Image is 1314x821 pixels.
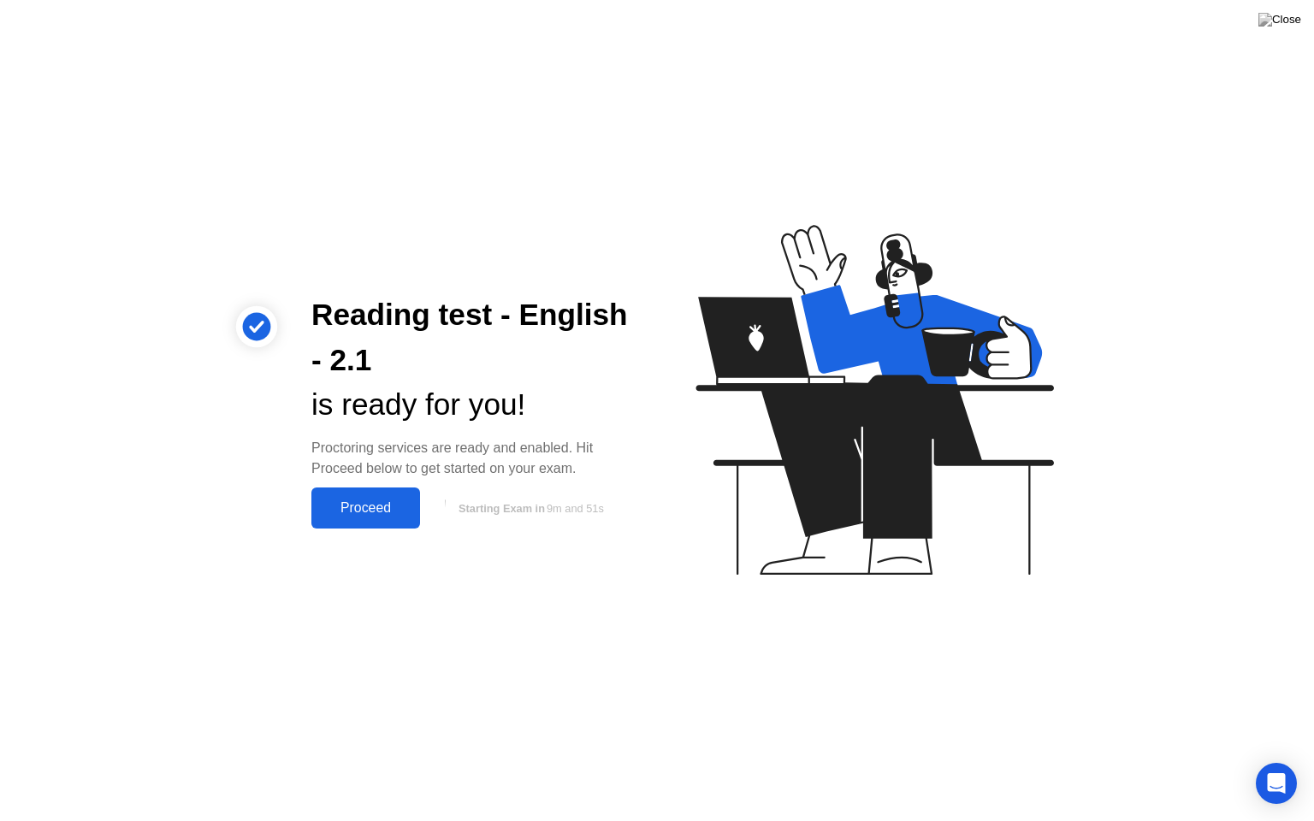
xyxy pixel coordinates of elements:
div: Open Intercom Messenger [1256,763,1297,804]
button: Proceed [311,487,420,529]
button: Starting Exam in9m and 51s [429,492,630,524]
span: 9m and 51s [547,502,604,515]
div: Reading test - English - 2.1 [311,292,630,383]
img: Close [1258,13,1301,27]
div: Proctoring services are ready and enabled. Hit Proceed below to get started on your exam. [311,438,630,479]
div: is ready for you! [311,382,630,428]
div: Proceed [317,500,415,516]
